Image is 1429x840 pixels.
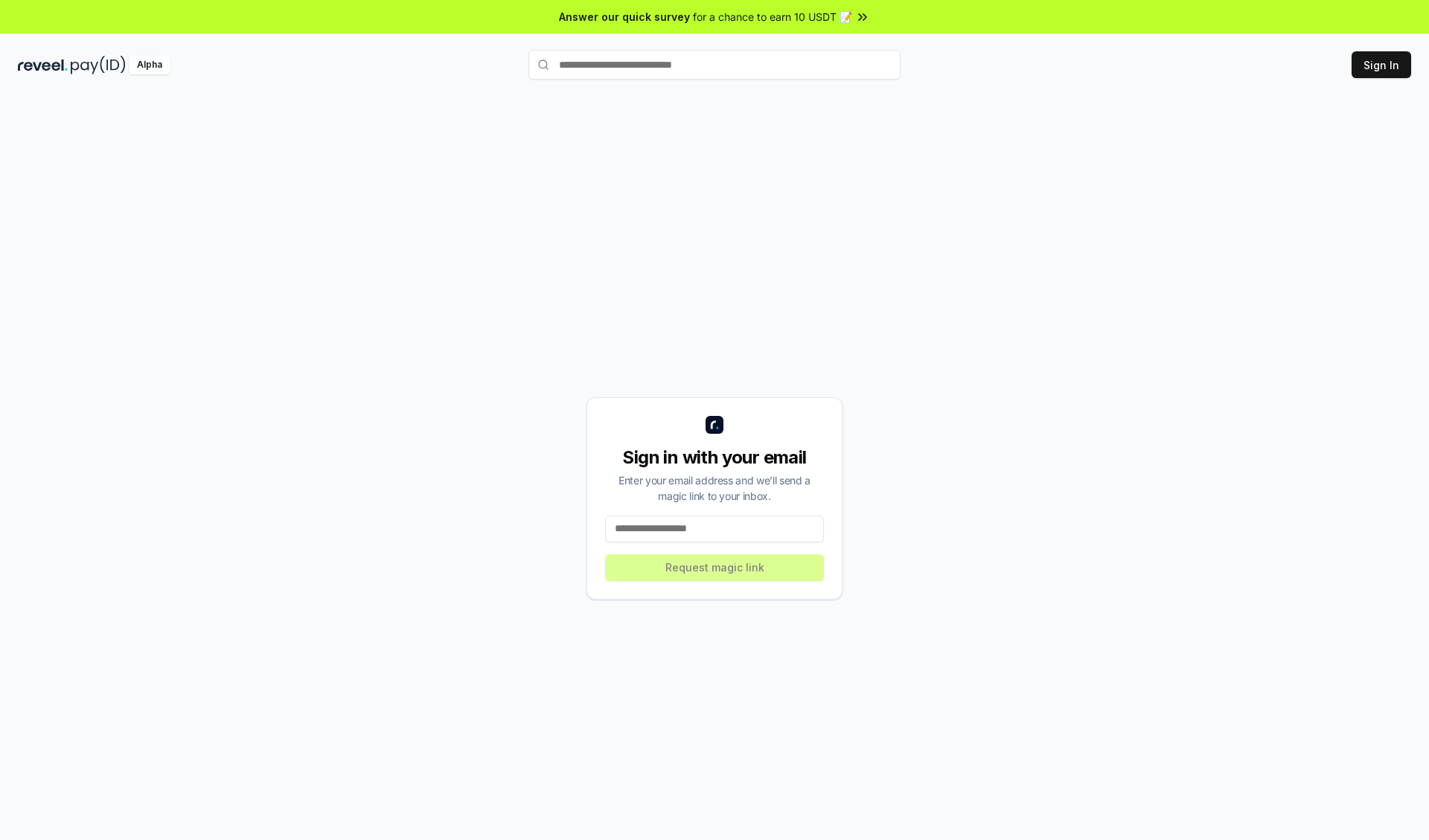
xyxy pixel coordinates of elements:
img: logo_small [706,416,723,434]
button: Sign In [1352,51,1411,78]
span: for a chance to earn 10 USDT 📝 [693,9,852,25]
span: Answer our quick survey [559,9,690,25]
img: pay_id [71,56,126,74]
div: Alpha [129,56,170,74]
div: Sign in with your email [605,446,824,469]
img: reveel_dark [18,56,68,74]
div: Enter your email address and we’ll send a magic link to your inbox. [605,472,824,504]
